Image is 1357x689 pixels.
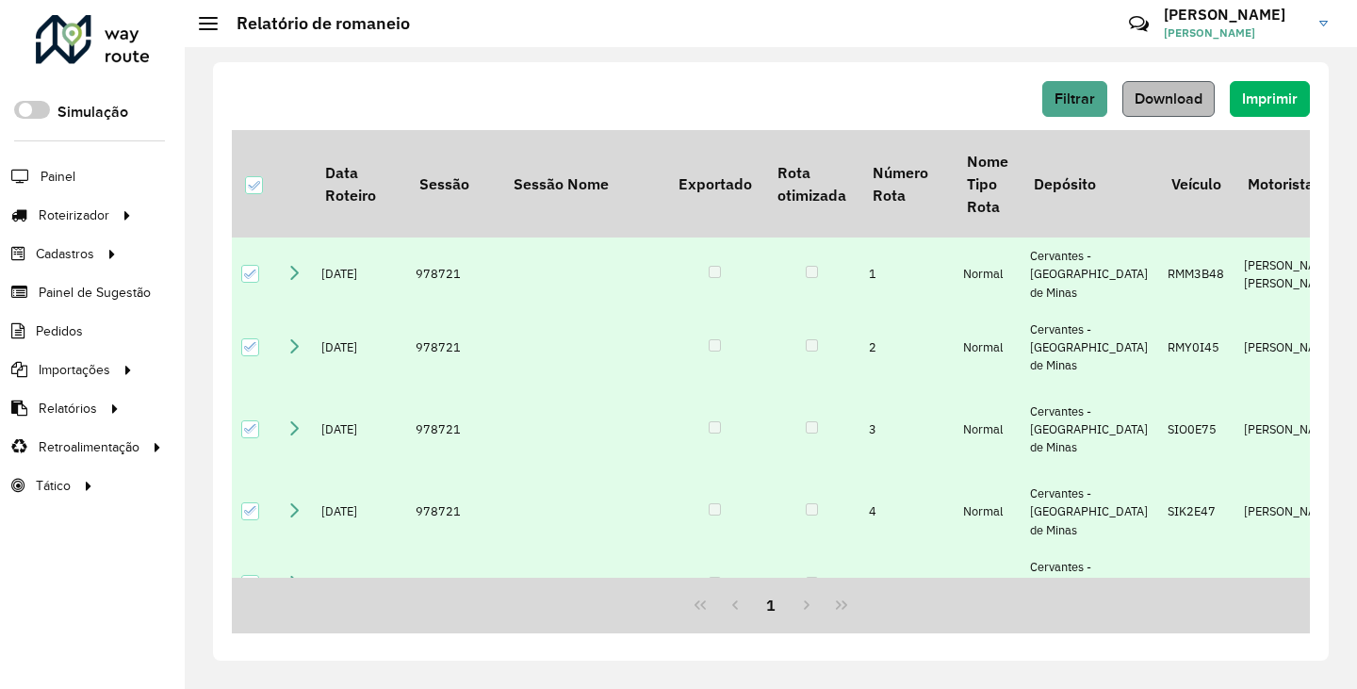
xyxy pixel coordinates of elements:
[1242,90,1298,107] span: Imprimir
[859,311,954,385] td: 2
[406,384,500,475] td: 978721
[406,311,500,385] td: 978721
[218,13,410,34] h2: Relatório de romaneio
[312,238,406,311] td: [DATE]
[312,549,406,622] td: [DATE]
[406,475,500,549] td: 978721
[36,244,94,264] span: Cadastros
[1119,4,1159,44] a: Contato Rápido
[1055,90,1095,107] span: Filtrar
[312,130,406,238] th: Data Roteiro
[41,167,75,187] span: Painel
[39,437,139,457] span: Retroalimentação
[954,549,1021,622] td: Normal
[312,384,406,475] td: [DATE]
[954,311,1021,385] td: Normal
[1158,311,1234,385] td: RMY0I45
[57,101,128,123] label: Simulação
[1158,130,1234,238] th: Veículo
[1021,311,1158,385] td: Cervantes - [GEOGRAPHIC_DATA] de Minas
[39,283,151,303] span: Painel de Sugestão
[1234,384,1346,475] td: [PERSON_NAME]
[1042,81,1107,117] button: Filtrar
[1122,81,1215,117] button: Download
[954,130,1021,238] th: Nome Tipo Rota
[753,587,789,623] button: 1
[1234,238,1346,311] td: [PERSON_NAME] [PERSON_NAME]
[406,549,500,622] td: 978721
[954,384,1021,475] td: Normal
[859,475,954,549] td: 4
[39,360,110,380] span: Importações
[859,384,954,475] td: 3
[1021,238,1158,311] td: Cervantes - [GEOGRAPHIC_DATA] de Minas
[1234,130,1346,238] th: Motorista
[665,130,764,238] th: Exportado
[1164,25,1305,41] span: [PERSON_NAME]
[1164,6,1305,24] h3: [PERSON_NAME]
[1158,238,1234,311] td: RMM3B48
[500,130,665,238] th: Sessão Nome
[1158,384,1234,475] td: SIO0E75
[1234,475,1346,549] td: [PERSON_NAME]
[859,130,954,238] th: Número Rota
[1021,384,1158,475] td: Cervantes - [GEOGRAPHIC_DATA] de Minas
[39,399,97,418] span: Relatórios
[1021,130,1158,238] th: Depósito
[36,321,83,341] span: Pedidos
[1021,475,1158,549] td: Cervantes - [GEOGRAPHIC_DATA] de Minas
[1158,475,1234,549] td: SIK2E47
[954,238,1021,311] td: Normal
[1234,549,1346,622] td: [PERSON_NAME]
[312,475,406,549] td: [DATE]
[764,130,858,238] th: Rota otimizada
[1230,81,1310,117] button: Imprimir
[406,238,500,311] td: 978721
[859,549,954,622] td: 5
[1021,549,1158,622] td: Cervantes - [GEOGRAPHIC_DATA] de Minas
[859,238,954,311] td: 1
[954,475,1021,549] td: Normal
[1135,90,1202,107] span: Download
[312,311,406,385] td: [DATE]
[39,205,109,225] span: Roteirizador
[36,476,71,496] span: Tático
[1234,311,1346,385] td: [PERSON_NAME]
[1158,549,1234,622] td: RNQ1D91
[406,130,500,238] th: Sessão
